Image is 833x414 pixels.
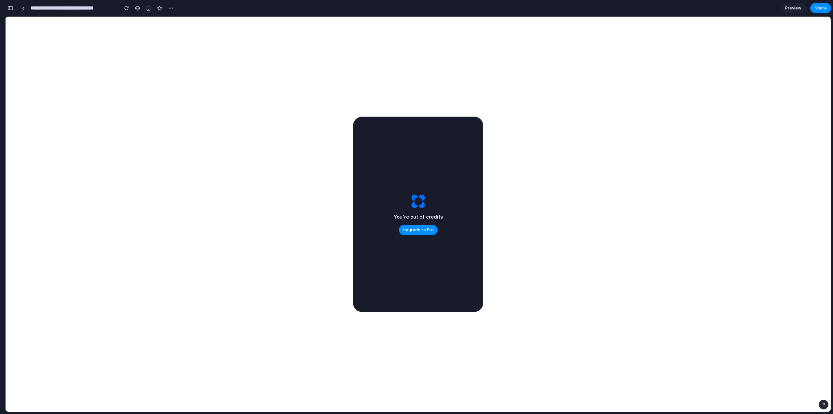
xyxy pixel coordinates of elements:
[399,225,438,235] button: Upgrade to Pro
[785,5,801,11] span: Preview
[394,213,443,221] h2: You're out of credits
[810,3,831,13] button: Share
[403,227,434,233] span: Upgrade to Pro
[780,3,806,13] a: Preview
[814,5,827,11] span: Share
